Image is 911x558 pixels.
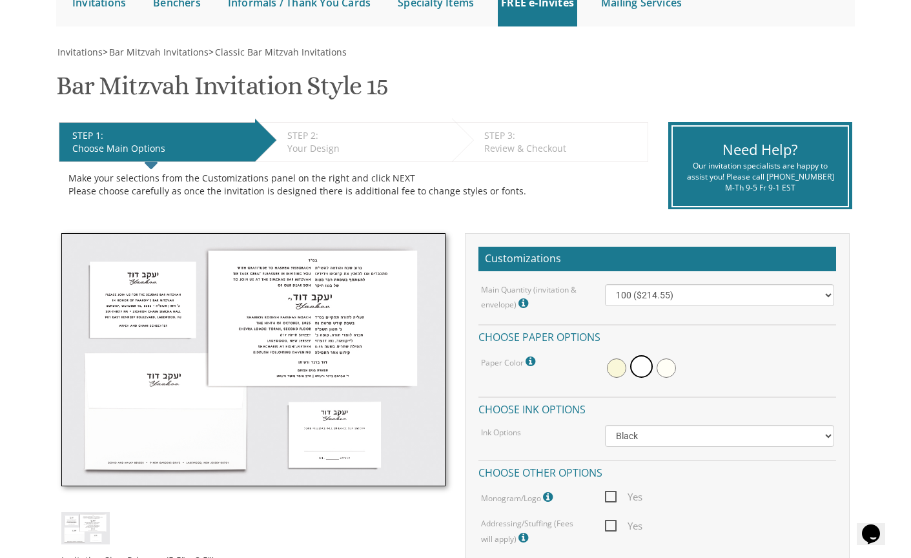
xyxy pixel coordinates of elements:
[481,353,538,370] label: Paper Color
[478,460,836,482] h4: Choose other options
[109,46,209,58] span: Bar Mitzvah Invitations
[682,160,838,193] div: Our invitation specialists are happy to assist you! Please call [PHONE_NUMBER] M-Th 9-5 Fr 9-1 EST
[103,46,209,58] span: >
[484,142,642,155] div: Review & Checkout
[481,284,586,312] label: Main Quantity (invitation & envelope)
[478,397,836,419] h4: Choose ink options
[215,46,347,58] span: Classic Bar Mitzvah Invitations
[484,129,642,142] div: STEP 3:
[287,129,445,142] div: STEP 2:
[857,506,898,545] iframe: chat widget
[209,46,347,58] span: >
[481,518,586,546] label: Addressing/Stuffing (Fees will apply)
[68,172,639,198] div: Make your selections from the Customizations panel on the right and click NEXT Please choose care...
[605,518,642,534] span: Yes
[56,72,388,110] h1: Bar Mitzvah Invitation Style 15
[605,489,642,505] span: Yes
[287,142,445,155] div: Your Design
[481,489,556,506] label: Monogram/Logo
[682,139,838,160] div: Need Help?
[478,247,836,271] h2: Customizations
[61,512,110,544] img: bminv-thumb-15.jpg
[214,46,347,58] a: Classic Bar Mitzvah Invitations
[57,46,103,58] span: Invitations
[478,324,836,347] h4: Choose paper options
[61,233,446,486] img: bminv-thumb-15.jpg
[72,129,249,142] div: STEP 1:
[72,142,249,155] div: Choose Main Options
[56,46,103,58] a: Invitations
[481,427,521,438] label: Ink Options
[108,46,209,58] a: Bar Mitzvah Invitations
